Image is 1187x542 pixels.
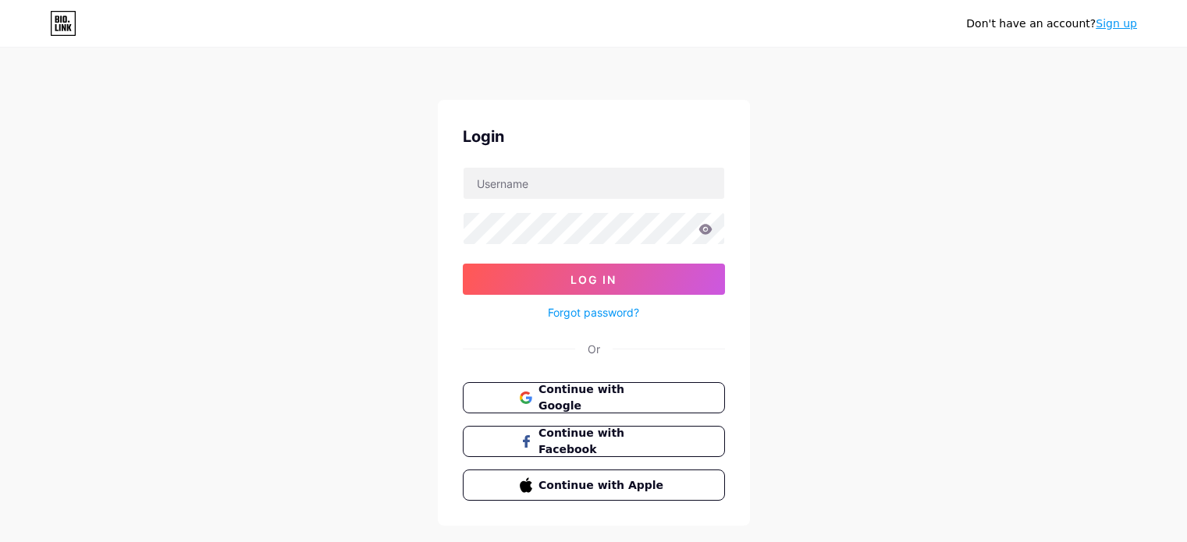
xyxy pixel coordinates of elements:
[570,273,617,286] span: Log In
[464,168,724,199] input: Username
[538,381,667,414] span: Continue with Google
[538,477,667,494] span: Continue with Apple
[966,16,1137,32] div: Don't have an account?
[463,426,725,457] button: Continue with Facebook
[463,469,725,501] button: Continue with Apple
[463,264,725,295] button: Log In
[463,382,725,413] button: Continue with Google
[548,304,639,321] a: Forgot password?
[588,341,600,357] div: Or
[1096,17,1137,30] a: Sign up
[463,125,725,148] div: Login
[538,425,667,458] span: Continue with Facebook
